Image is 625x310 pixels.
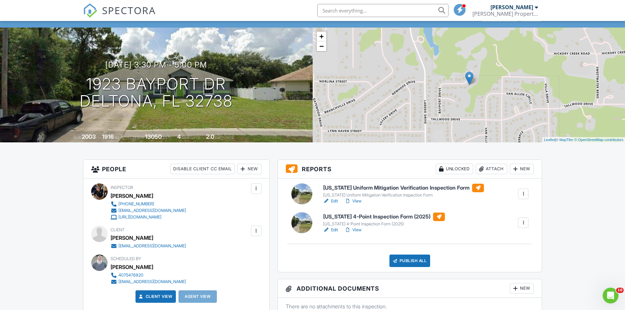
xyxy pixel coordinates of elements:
[170,164,235,174] div: Disable Client CC Email
[286,303,534,310] p: There are no attachments to this inspection.
[118,243,186,249] div: [EMAIL_ADDRESS][DOMAIN_NAME]
[111,185,133,190] span: Inspector
[118,208,186,213] div: [EMAIL_ADDRESS][DOMAIN_NAME]
[215,135,234,140] span: bathrooms
[323,213,445,221] h6: [US_STATE] 4-Point Inspection Form (2025)
[206,133,214,140] div: 2.0
[238,164,261,174] div: New
[574,138,623,142] a: © OpenStreetMap contributors
[510,283,534,294] div: New
[111,256,141,261] span: Scheduled By
[323,198,338,204] a: Edit
[177,133,181,140] div: 4
[118,215,161,220] div: [URL][DOMAIN_NAME]
[102,133,114,140] div: 1916
[163,135,171,140] span: sq.ft.
[80,75,233,110] h1: 1923 Bayport Dr Deltona, FL 32738
[510,164,534,174] div: New
[118,201,154,207] div: [PHONE_NUMBER]
[130,135,144,140] span: Lot Size
[118,279,186,284] div: [EMAIL_ADDRESS][DOMAIN_NAME]
[317,31,326,41] a: Zoom in
[472,10,538,17] div: Bowman Property Inspections
[83,3,97,18] img: The Best Home Inspection Software - Spectora
[323,227,338,233] a: Edit
[323,184,484,198] a: [US_STATE] Uniform Mitigation Verification Inspection Form [US_STATE] Uniform Mitigation Verifica...
[73,135,81,140] span: Built
[111,191,153,201] div: [PERSON_NAME]
[389,255,430,267] div: Publish All
[544,138,555,142] a: Leaflet
[138,293,173,300] a: Client View
[102,3,156,17] span: SPECTORA
[436,164,473,174] div: Unlocked
[616,288,624,293] span: 10
[278,279,542,298] h3: Additional Documents
[323,184,484,192] h6: [US_STATE] Uniform Mitigation Verification Inspection Form
[323,193,484,198] div: [US_STATE] Uniform Mitigation Verification Inspection Form
[542,137,625,143] div: |
[115,135,124,140] span: sq. ft.
[111,207,186,214] a: [EMAIL_ADDRESS][DOMAIN_NAME]
[111,262,153,272] div: [PERSON_NAME]
[344,198,362,204] a: View
[476,164,507,174] div: Attach
[182,135,200,140] span: bedrooms
[278,160,542,178] h3: Reports
[520,12,542,21] div: More
[482,12,518,21] div: Client View
[118,273,143,278] div: 4075476820
[83,9,156,23] a: SPECTORA
[111,272,186,279] a: 4075476820
[317,41,326,51] a: Zoom out
[344,227,362,233] a: View
[603,288,618,303] iframe: Intercom live chat
[490,4,533,10] div: [PERSON_NAME]
[111,214,186,220] a: [URL][DOMAIN_NAME]
[105,60,207,69] h3: [DATE] 3:30 pm - 5:00 pm
[145,133,162,140] div: 13050
[111,227,125,232] span: Client
[111,201,186,207] a: [PHONE_NUMBER]
[323,221,445,227] div: [US_STATE] 4-Point Inspection Form (2025)
[323,213,445,227] a: [US_STATE] 4-Point Inspection Form (2025) [US_STATE] 4-Point Inspection Form (2025)
[556,138,573,142] a: © MapTiler
[83,160,269,178] h3: People
[111,279,186,285] a: [EMAIL_ADDRESS][DOMAIN_NAME]
[111,243,186,249] a: [EMAIL_ADDRESS][DOMAIN_NAME]
[317,4,448,17] input: Search everything...
[82,133,96,140] div: 2003
[111,233,153,243] div: [PERSON_NAME]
